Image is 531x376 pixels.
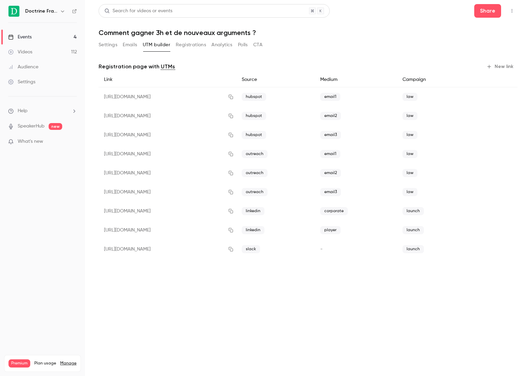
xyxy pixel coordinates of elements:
span: linkedin [242,207,264,215]
span: corporate [320,207,348,215]
iframe: Noticeable Trigger [69,139,77,145]
button: Settings [99,39,117,50]
span: email3 [320,131,341,139]
span: - [320,247,323,252]
span: player [320,226,341,234]
div: [URL][DOMAIN_NAME] [99,106,236,125]
div: [URL][DOMAIN_NAME] [99,164,236,183]
div: [URL][DOMAIN_NAME] [99,87,236,107]
img: Doctrine France [8,6,19,17]
span: What's new [18,138,43,145]
button: Polls [238,39,248,50]
span: email2 [320,169,341,177]
button: Analytics [211,39,233,50]
div: Link [99,72,236,87]
div: Settings [8,79,35,85]
div: [URL][DOMAIN_NAME] [99,125,236,144]
span: law [402,150,417,158]
span: email1 [320,150,340,158]
span: email2 [320,112,341,120]
button: Registrations [176,39,206,50]
button: Share [474,4,501,18]
button: CTA [253,39,262,50]
span: new [49,123,62,130]
div: [URL][DOMAIN_NAME] [99,221,236,240]
div: [URL][DOMAIN_NAME] [99,202,236,221]
div: [URL][DOMAIN_NAME] [99,144,236,164]
div: [URL][DOMAIN_NAME] [99,240,236,259]
p: Registration page with [99,63,175,71]
span: slack [242,245,260,253]
span: Plan usage [34,361,56,366]
div: [URL][DOMAIN_NAME] [99,183,236,202]
li: help-dropdown-opener [8,107,77,115]
span: law [402,93,417,101]
span: law [402,188,417,196]
span: linkedin [242,226,264,234]
div: Source [236,72,315,87]
a: UTMs [161,63,175,71]
div: Events [8,34,32,40]
div: Audience [8,64,38,70]
span: outreach [242,188,268,196]
span: email1 [320,93,340,101]
span: outreach [242,169,268,177]
div: Videos [8,49,32,55]
div: Search for videos or events [104,7,172,15]
button: UTM builder [143,39,170,50]
span: Help [18,107,28,115]
span: hubspot [242,112,266,120]
span: outreach [242,150,268,158]
span: email3 [320,188,341,196]
h1: Comment gagner 3h et de nouveaux arguments ? [99,29,517,37]
button: Emails [123,39,137,50]
span: hubspot [242,93,266,101]
span: law [402,169,417,177]
a: SpeakerHub [18,123,45,130]
h6: Doctrine France [25,8,57,15]
a: Manage [60,361,76,366]
div: Campaign [397,72,470,87]
span: law [402,131,417,139]
span: launch [402,245,424,253]
div: Medium [315,72,397,87]
span: launch [402,226,424,234]
button: New link [484,61,517,72]
span: law [402,112,417,120]
span: Premium [8,359,30,368]
span: hubspot [242,131,266,139]
span: launch [402,207,424,215]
